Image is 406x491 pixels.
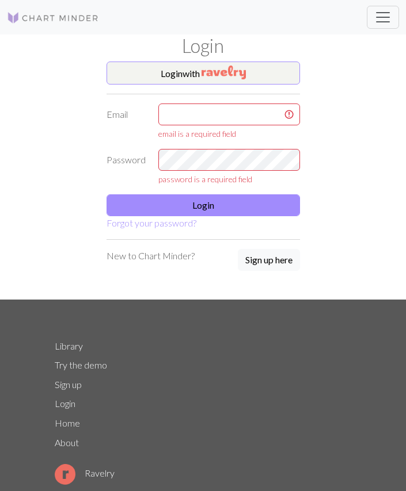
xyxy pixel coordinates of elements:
[238,249,300,272] a: Sign up here
[367,6,399,29] button: Toggle navigation
[107,217,196,228] a: Forgot your password?
[100,103,151,140] label: Email
[55,340,83,351] a: Library
[158,173,300,185] div: password is a required field
[55,359,107,370] a: Try the demo
[55,437,79,448] a: About
[107,249,195,263] p: New to Chart Minder?
[158,128,300,140] div: email is a required field
[107,62,300,85] button: Loginwith
[55,417,80,428] a: Home
[100,149,151,185] label: Password
[238,249,300,271] button: Sign up here
[55,398,75,409] a: Login
[48,34,359,57] h1: Login
[55,467,115,478] a: Ravelry
[107,194,300,216] button: Login
[202,66,246,79] img: Ravelry
[7,11,99,25] img: Logo
[55,464,75,485] img: Ravelry logo
[55,379,82,390] a: Sign up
